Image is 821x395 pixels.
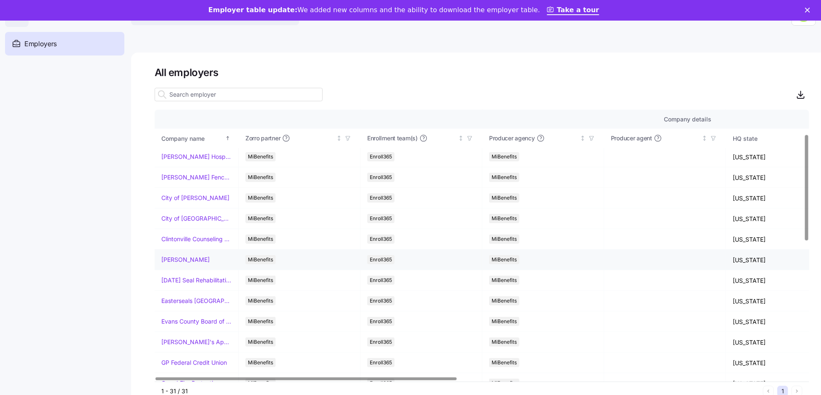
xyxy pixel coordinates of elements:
[248,152,273,161] span: MiBenefits
[161,297,232,305] a: Easterseals [GEOGRAPHIC_DATA] & [GEOGRAPHIC_DATA][US_STATE]
[492,173,517,182] span: MiBenefits
[604,129,726,148] th: Producer agentNot sorted
[248,214,273,223] span: MiBenefits
[370,234,392,244] span: Enroll365
[547,6,600,15] a: Take a tour
[161,358,227,367] a: GP Federal Credit Union
[161,317,232,326] a: Evans County Board of Commissioners
[361,129,482,148] th: Enrollment team(s)Not sorted
[580,135,586,141] div: Not sorted
[492,152,517,161] span: MiBenefits
[161,134,224,143] div: Company name
[155,66,809,79] h1: All employers
[5,32,124,55] a: Employers
[702,135,708,141] div: Not sorted
[161,235,232,243] a: Clintonville Counseling and Wellness
[24,39,57,49] span: Employers
[370,337,392,347] span: Enroll365
[161,153,232,161] a: [PERSON_NAME] Hospitality
[489,134,535,142] span: Producer agency
[370,255,392,264] span: Enroll365
[492,255,517,264] span: MiBenefits
[208,6,297,14] b: Employer table update:
[492,214,517,223] span: MiBenefits
[492,296,517,305] span: MiBenefits
[248,358,273,367] span: MiBenefits
[155,88,323,101] input: Search employer
[492,276,517,285] span: MiBenefits
[161,173,232,182] a: [PERSON_NAME] Fence Company
[492,358,517,367] span: MiBenefits
[248,317,273,326] span: MiBenefits
[208,6,540,14] div: We added new columns and the ability to download the employer table.
[245,134,280,142] span: Zorro partner
[370,317,392,326] span: Enroll365
[482,129,604,148] th: Producer agencyNot sorted
[492,337,517,347] span: MiBenefits
[239,129,361,148] th: Zorro partnerNot sorted
[161,255,210,264] a: [PERSON_NAME]
[370,296,392,305] span: Enroll365
[336,135,342,141] div: Not sorted
[161,214,232,223] a: City of [GEOGRAPHIC_DATA]
[248,173,273,182] span: MiBenefits
[248,337,273,347] span: MiBenefits
[161,338,232,346] a: [PERSON_NAME]'s Appliance/[PERSON_NAME]'s Academy/Fluid Services
[370,214,392,223] span: Enroll365
[458,135,464,141] div: Not sorted
[248,276,273,285] span: MiBenefits
[492,234,517,244] span: MiBenefits
[805,8,813,13] div: Close
[611,134,652,142] span: Producer agent
[248,296,273,305] span: MiBenefits
[225,135,231,141] div: Sorted ascending
[370,358,392,367] span: Enroll365
[248,234,273,244] span: MiBenefits
[161,276,232,284] a: [DATE] Seal Rehabilitation Center of [GEOGRAPHIC_DATA]
[370,173,392,182] span: Enroll365
[155,129,239,148] th: Company nameSorted ascending
[370,193,392,203] span: Enroll365
[248,193,273,203] span: MiBenefits
[370,276,392,285] span: Enroll365
[492,317,517,326] span: MiBenefits
[492,193,517,203] span: MiBenefits
[370,152,392,161] span: Enroll365
[248,255,273,264] span: MiBenefits
[367,134,418,142] span: Enrollment team(s)
[161,194,229,202] a: City of [PERSON_NAME]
